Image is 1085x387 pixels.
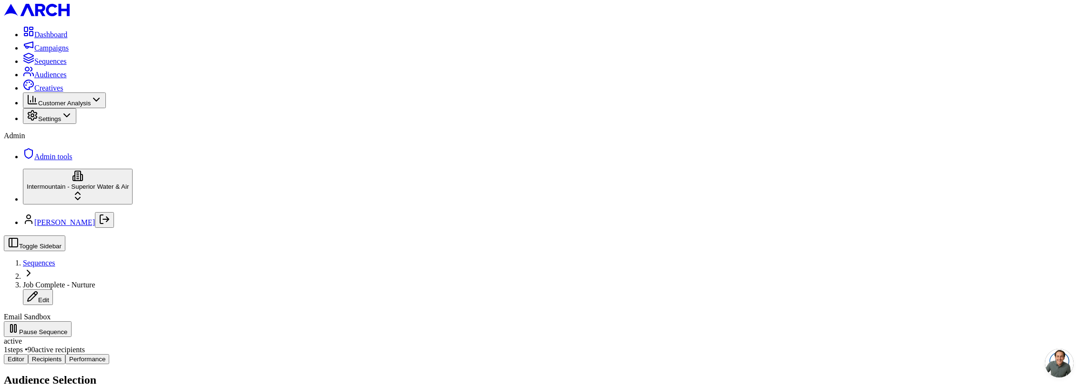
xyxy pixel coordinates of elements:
button: Pause Sequence [4,321,72,337]
button: Intermountain - Superior Water & Air [23,169,133,204]
div: active [4,337,1081,346]
span: Sequences [34,57,67,65]
div: Email Sandbox [4,313,1081,321]
button: Customer Analysis [23,92,106,108]
nav: breadcrumb [4,259,1081,305]
span: Admin tools [34,153,72,161]
span: Campaigns [34,44,69,52]
h2: Audience Selection [4,374,1081,387]
button: Log out [95,212,114,228]
button: Settings [23,108,76,124]
span: Job Complete - Nurture [23,281,95,289]
span: Settings [38,115,61,122]
span: Toggle Sidebar [19,243,62,250]
a: Admin tools [23,153,72,161]
a: Creatives [23,84,63,92]
span: Intermountain - Superior Water & Air [27,183,129,190]
span: Edit [38,296,49,304]
a: Audiences [23,71,67,79]
span: Dashboard [34,31,67,39]
a: Open chat [1045,349,1074,377]
button: Performance [65,354,109,364]
button: Edit [23,289,53,305]
a: Campaigns [23,44,69,52]
span: Creatives [34,84,63,92]
a: [PERSON_NAME] [34,218,95,226]
span: 1 steps • 90 active recipients [4,346,85,354]
button: Recipients [28,354,65,364]
a: Dashboard [23,31,67,39]
button: Toggle Sidebar [4,235,65,251]
div: Admin [4,132,1081,140]
button: Editor [4,354,28,364]
a: Sequences [23,57,67,65]
a: Sequences [23,259,55,267]
span: Customer Analysis [38,100,91,107]
span: Audiences [34,71,67,79]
